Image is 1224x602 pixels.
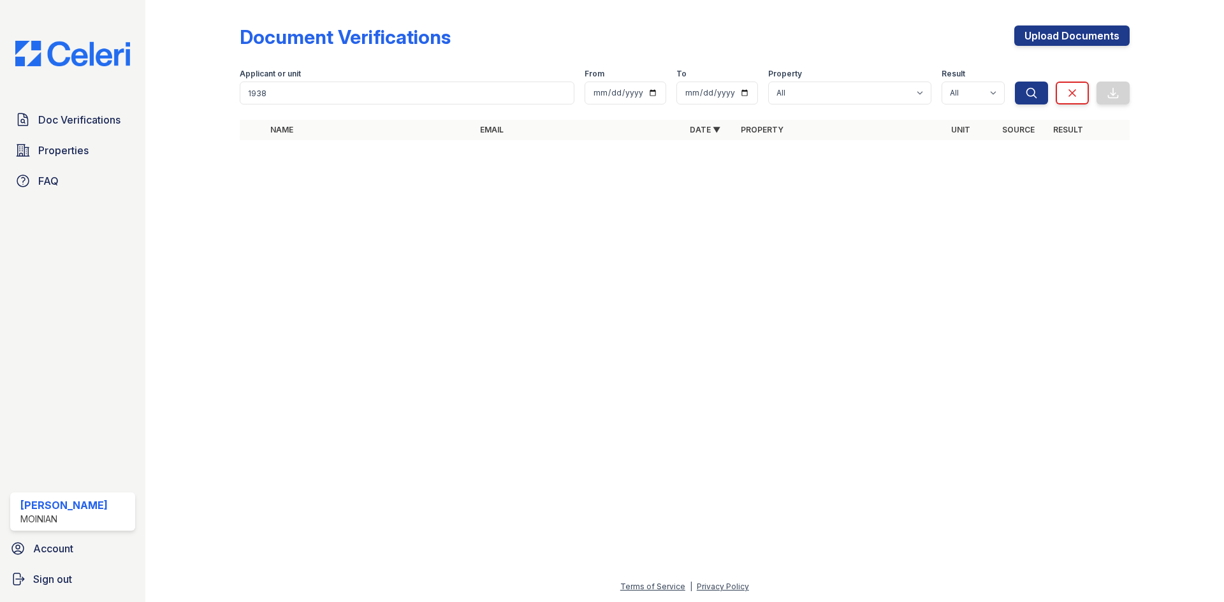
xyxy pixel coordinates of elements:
label: From [585,69,604,79]
div: [PERSON_NAME] [20,498,108,513]
label: Property [768,69,802,79]
span: Doc Verifications [38,112,120,127]
a: Privacy Policy [697,582,749,591]
a: FAQ [10,168,135,194]
input: Search by name, email, or unit number [240,82,574,104]
div: Moinian [20,513,108,526]
a: Unit [951,125,970,134]
a: Result [1053,125,1083,134]
a: Account [5,536,140,561]
a: Property [741,125,783,134]
label: Result [942,69,965,79]
span: Properties [38,143,89,158]
a: Upload Documents [1014,25,1130,46]
a: Date ▼ [690,125,720,134]
img: CE_Logo_Blue-a8612792a0a2168367f1c8372b55b34899dd931a85d93a1a3d3e32e68fde9ad4.png [5,41,140,66]
a: Source [1002,125,1035,134]
span: Account [33,541,73,556]
a: Email [480,125,504,134]
a: Sign out [5,566,140,592]
div: Document Verifications [240,25,451,48]
a: Terms of Service [620,582,685,591]
div: | [690,582,692,591]
label: To [676,69,687,79]
span: Sign out [33,571,72,587]
a: Name [270,125,293,134]
span: FAQ [38,173,59,189]
label: Applicant or unit [240,69,301,79]
a: Doc Verifications [10,107,135,133]
a: Properties [10,138,135,163]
